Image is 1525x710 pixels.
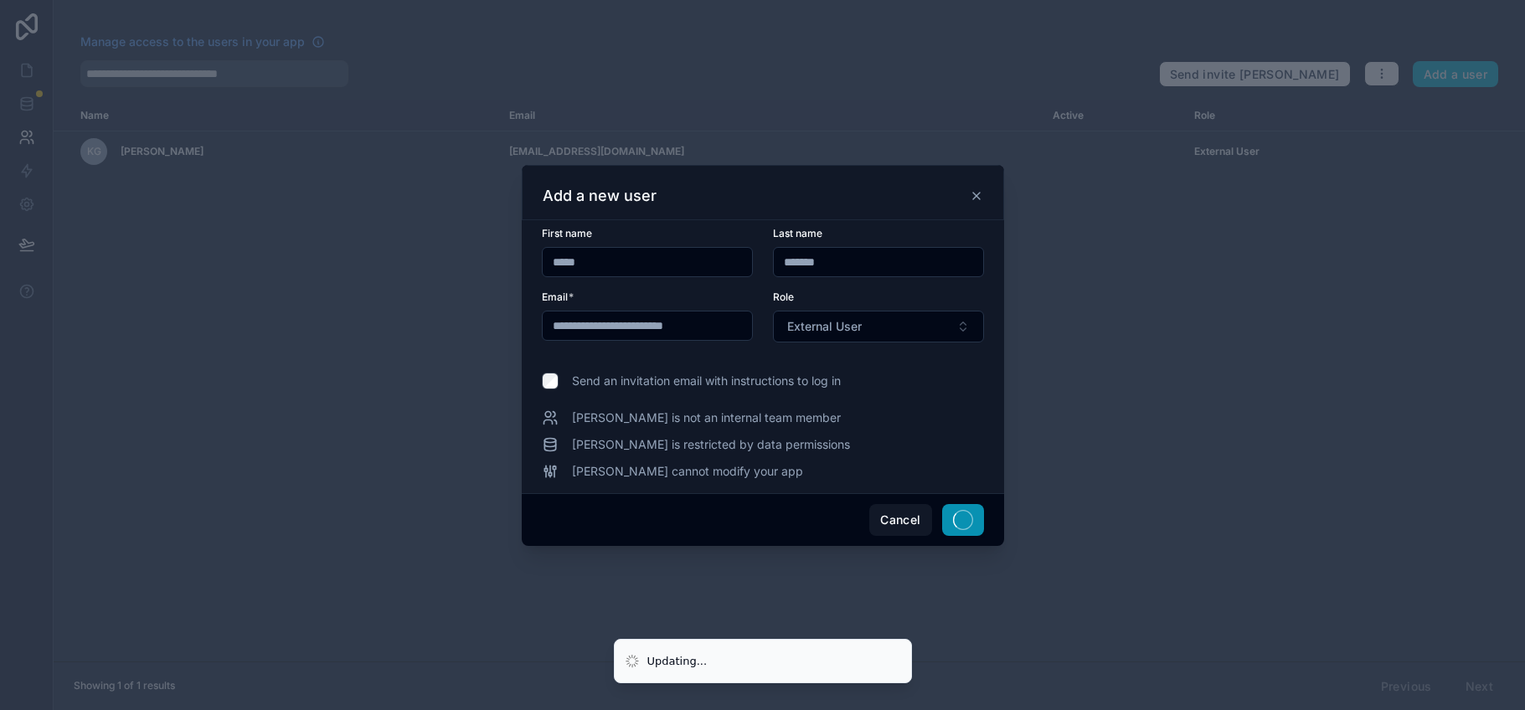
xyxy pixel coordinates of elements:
[572,436,850,453] span: [PERSON_NAME] is restricted by data permissions
[773,311,984,342] button: Select Button
[869,504,931,536] button: Cancel
[773,227,822,239] span: Last name
[572,463,803,480] span: [PERSON_NAME] cannot modify your app
[787,318,862,335] span: External User
[572,409,841,426] span: [PERSON_NAME] is not an internal team member
[542,291,568,303] span: Email
[542,227,592,239] span: First name
[543,186,657,206] h3: Add a new user
[647,653,708,670] div: Updating...
[572,373,841,389] span: Send an invitation email with instructions to log in
[542,373,559,389] input: Send an invitation email with instructions to log in
[773,291,794,303] span: Role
